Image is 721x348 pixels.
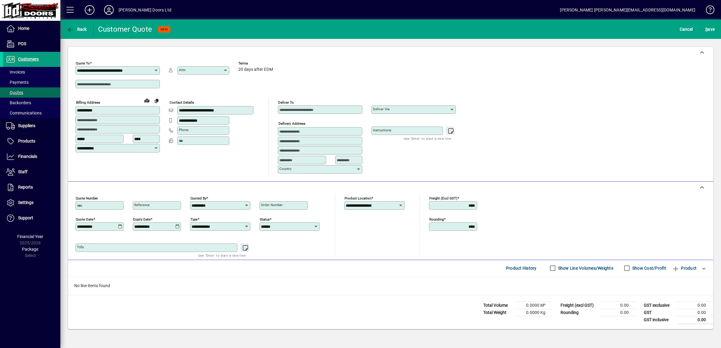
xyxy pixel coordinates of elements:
[705,24,715,34] span: ave
[600,302,636,309] td: 0.00
[672,263,697,273] span: Product
[76,61,90,65] mat-label: Quote To
[631,265,666,271] label: Show Cost/Profit
[373,107,389,111] mat-label: Deliver via
[134,203,150,207] mat-label: Reference
[142,96,152,105] a: View on map
[179,68,186,72] mat-label: Attn
[557,302,600,309] td: Freight (excl GST)
[516,302,553,309] td: 0.0000 M³
[3,180,60,195] a: Reports
[6,90,23,95] span: Quotes
[18,26,29,31] span: Home
[18,57,39,61] span: Customers
[3,118,60,133] a: Suppliers
[3,87,60,98] a: Quotes
[677,316,713,324] td: 0.00
[557,265,613,271] label: Show Line Volumes/Weights
[600,309,636,316] td: 0.00
[480,309,516,316] td: Total Weight
[6,111,42,115] span: Communications
[641,316,677,324] td: GST inclusive
[705,27,708,32] span: S
[18,41,26,46] span: POS
[18,185,33,190] span: Reports
[76,217,93,221] mat-label: Quote date
[373,128,391,132] mat-label: Instructions
[3,67,60,77] a: Invoices
[160,27,168,31] span: NEW
[3,108,60,118] a: Communications
[678,24,694,35] button: Cancel
[18,215,33,220] span: Support
[278,100,294,105] mat-label: Deliver To
[3,211,60,226] a: Support
[22,247,38,252] span: Package
[67,27,87,32] span: Back
[68,277,713,295] div: No line items found
[238,61,275,65] span: Terms
[506,263,537,273] span: Product History
[560,5,695,15] div: [PERSON_NAME] [PERSON_NAME][EMAIL_ADDRESS][DOMAIN_NAME]
[516,309,553,316] td: 0.0000 Kg
[677,309,713,316] td: 0.00
[704,24,716,35] button: Save
[98,24,152,34] div: Customer Quote
[18,123,35,128] span: Suppliers
[119,5,171,15] div: [PERSON_NAME] Doors Ltd
[429,196,457,200] mat-label: Freight (excl GST)
[641,302,677,309] td: GST exclusive
[18,139,35,143] span: Products
[3,134,60,149] a: Products
[3,77,60,87] a: Payments
[557,309,600,316] td: Rounding
[3,98,60,108] a: Backorders
[190,196,206,200] mat-label: Quoted by
[77,245,84,249] mat-label: Title
[641,309,677,316] td: GST
[133,217,151,221] mat-label: Expiry date
[680,24,693,34] span: Cancel
[60,24,94,35] app-page-header-button: Back
[18,169,27,174] span: Staff
[3,36,60,52] a: POS
[18,154,37,159] span: Financials
[6,80,29,85] span: Payments
[429,217,444,221] mat-label: Rounding
[6,70,25,74] span: Invoices
[3,195,60,210] a: Settings
[677,302,713,309] td: 0.00
[99,5,119,15] button: Profile
[65,24,88,35] button: Back
[701,1,713,21] a: Knowledge Base
[76,196,98,200] mat-label: Quote number
[179,128,189,132] mat-label: Phone
[3,21,60,36] a: Home
[6,100,31,105] span: Backorders
[480,302,516,309] td: Total Volume
[279,167,291,171] mat-label: Country
[18,200,33,205] span: Settings
[3,149,60,164] a: Financials
[198,252,246,259] mat-hint: Use 'Enter' to start a new line
[404,135,451,142] mat-hint: Use 'Enter' to start a new line
[190,217,198,221] mat-label: Type
[261,203,283,207] mat-label: Order number
[152,96,161,105] button: Copy to Delivery address
[80,5,99,15] button: Add
[669,263,700,274] button: Product
[238,67,273,72] span: 20 days after EOM
[3,165,60,180] a: Staff
[260,217,270,221] mat-label: Status
[345,196,371,200] mat-label: Product location
[17,234,43,239] span: Financial Year
[503,263,539,274] button: Product History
